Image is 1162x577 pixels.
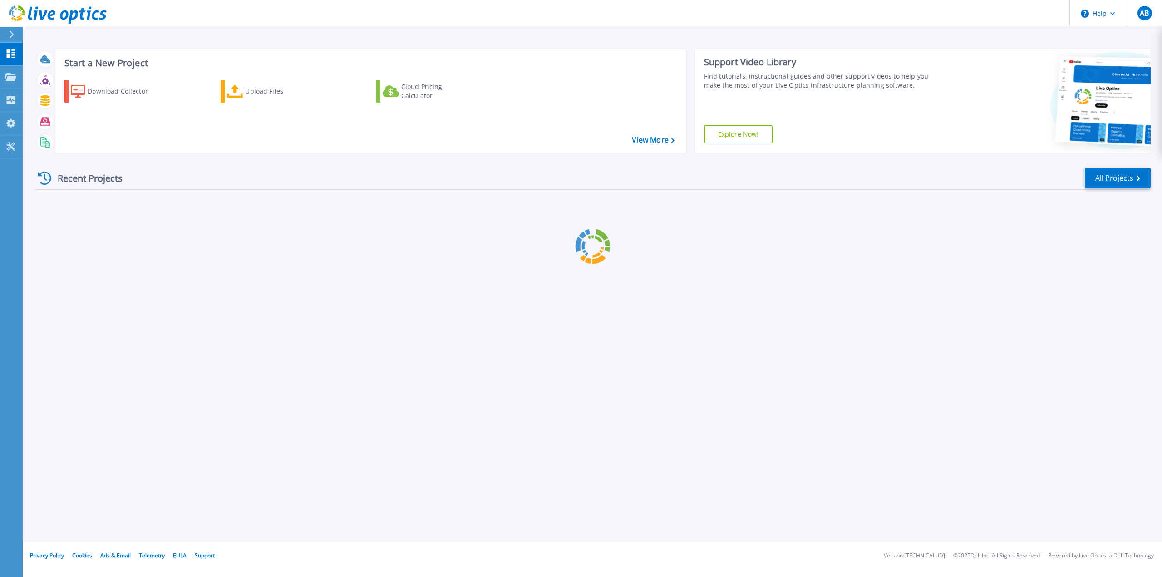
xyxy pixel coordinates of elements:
a: Cookies [72,552,92,559]
a: Telemetry [139,552,165,559]
a: Upload Files [221,80,322,103]
span: AB [1140,10,1149,17]
a: All Projects [1085,168,1151,188]
div: Support Video Library [704,56,940,68]
li: Powered by Live Optics, a Dell Technology [1048,553,1154,559]
li: Version: [TECHNICAL_ID] [884,553,945,559]
a: Explore Now! [704,125,773,143]
h3: Start a New Project [64,58,674,68]
div: Find tutorials, instructional guides and other support videos to help you make the most of your L... [704,72,940,90]
a: EULA [173,552,187,559]
div: Recent Projects [35,167,135,189]
a: View More [632,136,674,144]
div: Upload Files [245,82,318,100]
a: Download Collector [64,80,166,103]
li: © 2025 Dell Inc. All Rights Reserved [953,553,1040,559]
div: Download Collector [88,82,160,100]
a: Ads & Email [100,552,131,559]
a: Support [195,552,215,559]
div: Cloud Pricing Calculator [401,82,474,100]
a: Cloud Pricing Calculator [376,80,478,103]
a: Privacy Policy [30,552,64,559]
